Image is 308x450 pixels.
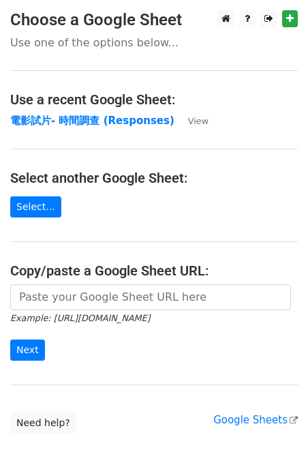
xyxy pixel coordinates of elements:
a: Need help? [10,412,76,434]
small: Example: [URL][DOMAIN_NAME] [10,313,150,323]
input: Paste your Google Sheet URL here [10,284,291,310]
h3: Choose a Google Sheet [10,10,298,30]
h4: Use a recent Google Sheet: [10,91,298,108]
a: 電影試片- 時間調查 (Responses) [10,115,174,127]
h4: Copy/paste a Google Sheet URL: [10,262,298,279]
a: Google Sheets [213,414,298,426]
a: View [174,115,209,127]
p: Use one of the options below... [10,35,298,50]
small: View [188,116,209,126]
h4: Select another Google Sheet: [10,170,298,186]
input: Next [10,340,45,361]
a: Select... [10,196,61,217]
